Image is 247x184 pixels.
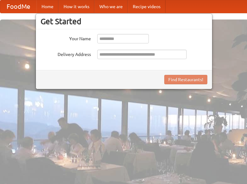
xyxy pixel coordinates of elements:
[41,50,91,58] label: Delivery Address
[41,34,91,42] label: Your Name
[128,0,166,13] a: Recipe videos
[164,75,207,84] button: Find Restaurants!
[36,0,59,13] a: Home
[94,0,128,13] a: Who we are
[59,0,94,13] a: How it works
[41,17,207,26] h3: Get Started
[0,0,36,13] a: FoodMe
